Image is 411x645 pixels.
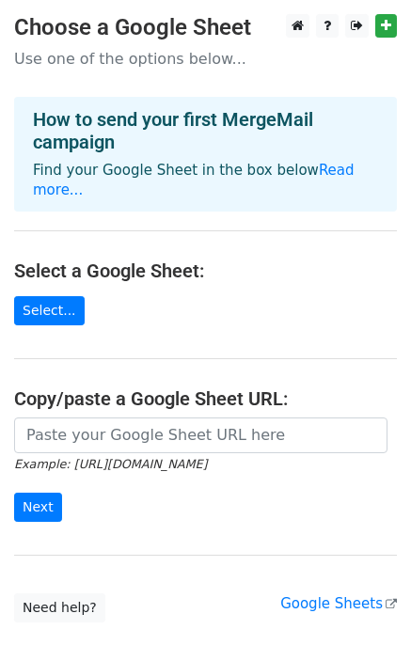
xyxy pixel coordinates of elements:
input: Next [14,493,62,522]
small: Example: [URL][DOMAIN_NAME] [14,457,207,471]
h4: Select a Google Sheet: [14,260,397,282]
a: Need help? [14,593,105,622]
p: Find your Google Sheet in the box below [33,161,378,200]
h4: How to send your first MergeMail campaign [33,108,378,153]
input: Paste your Google Sheet URL here [14,417,387,453]
a: Select... [14,296,85,325]
a: Google Sheets [280,595,397,612]
p: Use one of the options below... [14,49,397,69]
iframe: Chat Widget [317,555,411,645]
a: Read more... [33,162,355,198]
h3: Choose a Google Sheet [14,14,397,41]
h4: Copy/paste a Google Sheet URL: [14,387,397,410]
